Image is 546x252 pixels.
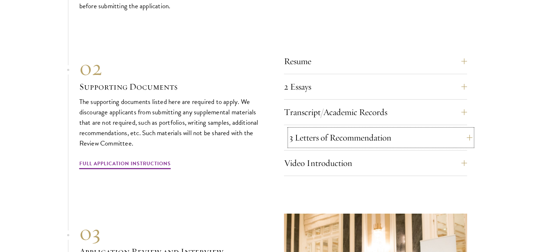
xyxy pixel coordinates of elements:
h3: Supporting Documents [79,81,262,93]
button: Video Introduction [284,154,467,172]
p: The supporting documents listed here are required to apply. We discourage applicants from submitt... [79,96,262,148]
a: Full Application Instructions [79,159,171,170]
button: Transcript/Academic Records [284,104,467,121]
button: 3 Letters of Recommendation [289,129,472,146]
div: 02 [79,55,262,81]
div: 03 [79,220,262,246]
button: Resume [284,53,467,70]
button: 2 Essays [284,78,467,95]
